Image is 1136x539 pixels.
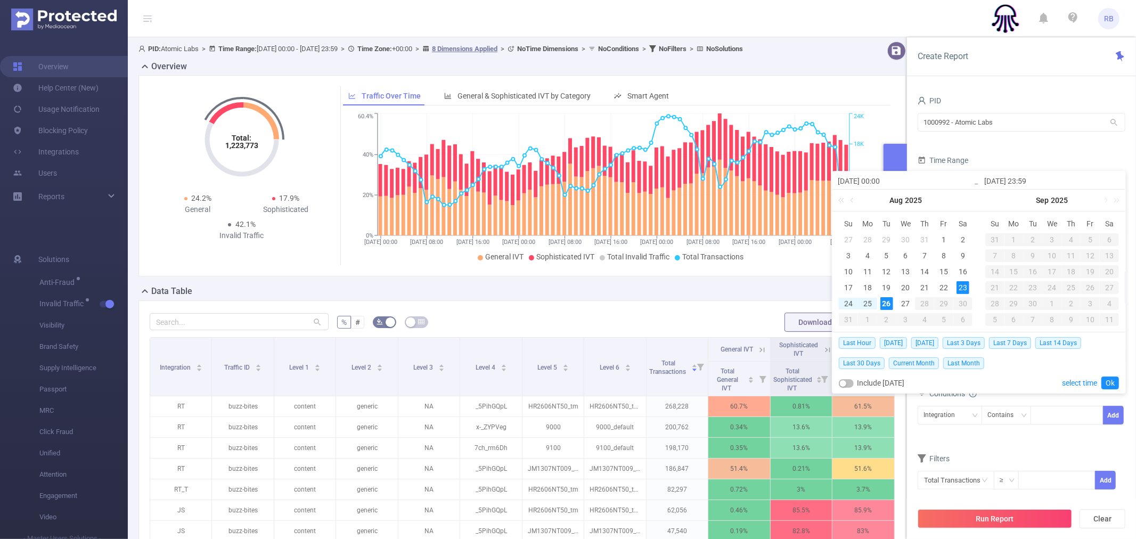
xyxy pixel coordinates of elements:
[39,485,128,507] span: Engagement
[1043,233,1062,246] div: 3
[1004,297,1024,310] div: 29
[858,312,877,328] td: September 1, 2025
[1024,264,1043,280] td: September 16, 2025
[138,45,743,53] span: Atomic Labs [DATE] 00:00 - [DATE] 23:59 +00:00
[839,312,858,328] td: August 31, 2025
[1004,280,1024,296] td: September 22, 2025
[1061,249,1081,262] div: 11
[1004,281,1024,294] div: 22
[985,297,1004,310] div: 28
[412,45,422,53] span: >
[39,507,128,528] span: Video
[934,296,953,312] td: August 29, 2025
[607,252,669,261] span: Total Invalid Traffic
[38,249,69,270] span: Solutions
[377,318,383,325] i: icon: bg-colors
[934,232,953,248] td: August 1, 2025
[1100,296,1119,312] td: October 4, 2025
[627,92,669,100] span: Smart Agent
[915,216,934,232] th: Thu
[1004,232,1024,248] td: September 1, 2025
[1004,219,1024,228] span: Mo
[706,45,743,53] b: No Solutions
[1024,233,1043,246] div: 2
[1100,312,1119,328] td: October 11, 2025
[1061,281,1081,294] div: 25
[366,232,373,239] tspan: 0%
[896,219,916,228] span: We
[732,239,765,246] tspan: [DATE] 16:00
[363,152,373,159] tspan: 40%
[934,219,953,228] span: Fr
[1024,232,1043,248] td: September 2, 2025
[598,45,639,53] b: No Conditions
[918,509,1072,528] button: Run Report
[957,233,969,246] div: 2
[877,312,896,328] td: September 2, 2025
[199,45,209,53] span: >
[13,56,69,77] a: Overview
[923,406,962,424] div: Integration
[877,313,896,326] div: 2
[957,281,969,294] div: 23
[896,296,916,312] td: August 27, 2025
[659,45,686,53] b: No Filters
[918,233,931,246] div: 31
[880,249,893,262] div: 5
[1061,296,1081,312] td: October 2, 2025
[39,464,128,485] span: Attention
[987,406,1021,424] div: Contains
[1004,312,1024,328] td: October 6, 2025
[1061,313,1081,326] div: 9
[904,190,923,211] a: 2025
[1100,249,1119,262] div: 13
[985,296,1004,312] td: September 28, 2025
[363,192,373,199] tspan: 20%
[280,194,300,202] span: 17.9%
[861,265,874,278] div: 11
[839,248,858,264] td: August 3, 2025
[915,296,934,312] td: August 28, 2025
[877,216,896,232] th: Tue
[858,280,877,296] td: August 18, 2025
[1081,219,1100,228] span: Fr
[861,297,874,310] div: 25
[1061,297,1081,310] div: 2
[1004,233,1024,246] div: 1
[682,252,743,261] span: Total Transactions
[918,265,931,278] div: 14
[838,175,974,187] input: Start date
[985,264,1004,280] td: September 14, 2025
[1081,216,1100,232] th: Fri
[918,96,941,105] span: PID
[839,280,858,296] td: August 17, 2025
[364,239,397,246] tspan: [DATE] 00:00
[1081,232,1100,248] td: September 5, 2025
[138,45,148,52] i: icon: user
[953,296,972,312] td: August 30, 2025
[444,92,452,100] i: icon: bar-chart
[784,313,861,332] button: Download PDF
[1061,312,1081,328] td: October 9, 2025
[1009,477,1015,485] i: icon: down
[1043,280,1062,296] td: September 24, 2025
[686,45,697,53] span: >
[899,249,912,262] div: 6
[1081,281,1100,294] div: 26
[357,45,392,53] b: Time Zone:
[1081,280,1100,296] td: September 26, 2025
[985,216,1004,232] th: Sun
[1100,190,1110,211] a: Next month (PageDown)
[830,239,863,246] tspan: [DATE] 09:00
[578,45,589,53] span: >
[918,51,968,61] span: Create Report
[1035,190,1050,211] a: Sep
[1004,216,1024,232] th: Mon
[858,264,877,280] td: August 11, 2025
[151,60,187,73] h2: Overview
[877,248,896,264] td: August 5, 2025
[198,230,286,241] div: Invalid Traffic
[1100,264,1119,280] td: September 20, 2025
[1081,297,1100,310] div: 3
[836,190,850,211] a: Last year (Control + left)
